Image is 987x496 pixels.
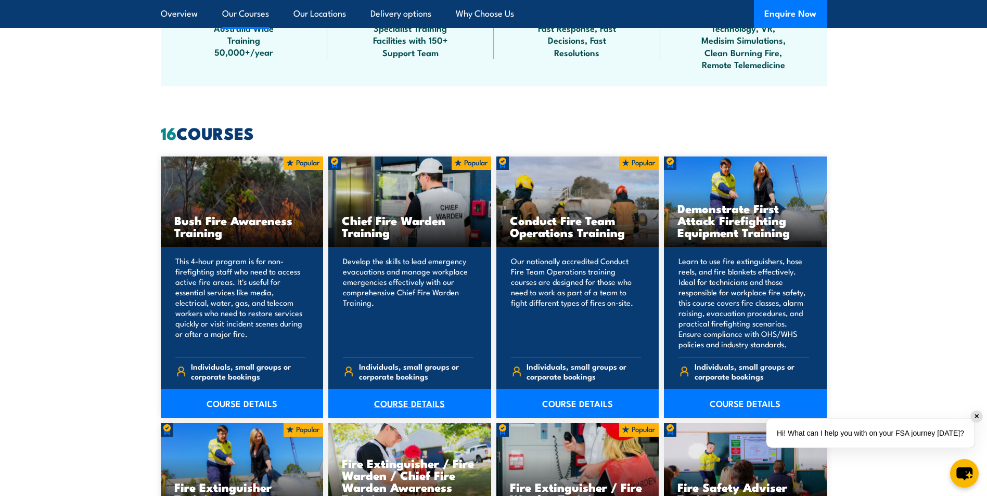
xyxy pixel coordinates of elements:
[161,120,176,146] strong: 16
[527,361,641,381] span: Individuals, small groups or corporate bookings
[359,361,473,381] span: Individuals, small groups or corporate bookings
[328,389,491,418] a: COURSE DETAILS
[175,256,306,349] p: This 4-hour program is for non-firefighting staff who need to access active fire areas. It's usef...
[677,202,813,238] h3: Demonstrate First Attack Firefighting Equipment Training
[174,214,310,238] h3: Bush Fire Awareness Training
[342,214,478,238] h3: Chief Fire Warden Training
[971,411,982,422] div: ✕
[191,361,305,381] span: Individuals, small groups or corporate bookings
[950,459,979,488] button: chat-button
[343,256,473,349] p: Develop the skills to lead emergency evacuations and manage workplace emergencies effectively wit...
[695,361,809,381] span: Individuals, small groups or corporate bookings
[496,389,659,418] a: COURSE DETAILS
[364,22,457,58] span: Specialist Training Facilities with 150+ Support Team
[511,256,642,349] p: Our nationally accredited Conduct Fire Team Operations training courses are designed for those wh...
[510,214,646,238] h3: Conduct Fire Team Operations Training
[664,389,827,418] a: COURSE DETAILS
[530,22,624,58] span: Fast Response, Fast Decisions, Fast Resolutions
[161,125,827,140] h2: COURSES
[766,419,975,448] div: Hi! What can I help you with on your FSA journey [DATE]?
[197,22,291,58] span: Australia Wide Training 50,000+/year
[678,256,809,349] p: Learn to use fire extinguishers, hose reels, and fire blankets effectively. Ideal for technicians...
[161,389,324,418] a: COURSE DETAILS
[697,22,790,71] span: Technology, VR, Medisim Simulations, Clean Burning Fire, Remote Telemedicine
